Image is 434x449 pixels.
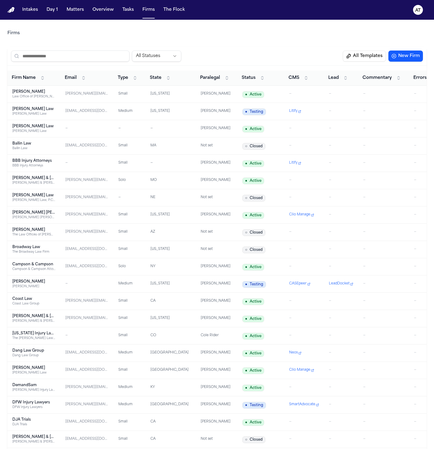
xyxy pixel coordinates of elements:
[329,212,353,218] div: —
[12,163,55,168] div: BBB Injury Attorneys
[245,92,247,97] span: ●
[242,264,264,271] span: Active
[12,210,55,215] div: [PERSON_NAME] [PERSON_NAME]
[242,316,264,322] span: Active
[201,212,231,218] div: [PERSON_NAME]
[65,195,108,200] div: [PERSON_NAME][EMAIL_ADDRESS][PERSON_NAME][DOMAIN_NAME]
[289,333,319,338] div: —
[150,264,191,269] div: NY
[150,350,191,356] div: [GEOGRAPHIC_DATA]
[12,284,55,289] div: [PERSON_NAME]
[118,419,141,425] div: Small
[44,4,60,15] a: Day 1
[245,127,247,132] span: ●
[65,230,108,235] div: [PERSON_NAME][EMAIL_ADDRESS][DOMAIN_NAME]
[197,73,232,83] button: Paralegal
[201,247,231,252] div: Not set
[12,193,55,198] div: [PERSON_NAME] Law
[150,92,191,97] div: [US_STATE]
[12,262,55,267] div: Campson & Campson
[118,264,141,269] div: Solo
[12,353,55,358] div: Dang Law Group
[329,368,353,373] div: —
[62,73,89,83] button: Email
[329,281,353,287] a: LeadDocket
[201,333,231,338] div: Cole Rider
[161,4,187,15] button: The Flock
[64,4,86,15] a: Matters
[242,126,264,133] span: Active
[118,402,141,407] div: Medium
[12,176,55,181] div: [PERSON_NAME] & [PERSON_NAME]
[65,178,108,183] div: [PERSON_NAME][EMAIL_ADDRESS][DOMAIN_NAME]
[65,385,108,390] div: [PERSON_NAME][EMAIL_ADDRESS][DOMAIN_NAME]
[245,299,247,304] span: ●
[363,230,404,235] div: —
[363,178,404,183] div: —
[245,334,247,339] span: ●
[245,247,247,252] span: ○
[118,350,141,356] div: Medium
[12,383,55,388] div: DemandSam
[118,92,141,97] div: Small
[150,126,191,131] div: —
[118,195,141,200] div: —
[201,109,231,114] div: [PERSON_NAME]
[65,109,108,114] div: [EMAIL_ADDRESS][DOMAIN_NAME]
[245,403,247,408] span: ●
[363,402,404,407] div: —
[329,350,353,356] div: —
[359,73,404,83] button: Commentary
[65,143,108,149] div: [EMAIL_ADDRESS][DOMAIN_NAME]
[363,419,404,425] div: —
[12,227,55,232] div: [PERSON_NAME]
[12,405,55,410] div: DFW Injury Lawyers
[245,437,247,442] span: ○
[239,73,268,83] button: Status
[245,109,247,114] span: ●
[201,316,231,321] div: [PERSON_NAME]
[245,213,247,218] span: ●
[150,195,191,200] div: NE
[242,247,265,253] span: Closed
[242,212,264,219] span: Active
[328,75,339,81] span: Lead
[150,299,191,304] div: CA
[118,161,141,166] div: Small
[118,178,141,183] div: Solo
[200,75,220,81] span: Paralegal
[118,333,141,338] div: Small
[242,143,265,150] span: Closed
[9,73,48,83] button: Firm Name
[329,230,353,235] div: —
[201,281,231,287] div: [PERSON_NAME]
[289,247,319,252] div: —
[118,212,141,218] div: Small
[201,350,231,356] div: [PERSON_NAME]
[201,230,231,235] div: Not set
[201,299,231,304] div: [PERSON_NAME]
[118,316,141,321] div: Small
[289,316,319,321] div: —
[12,370,55,375] div: [PERSON_NAME] Law
[90,4,116,15] button: Overview
[289,126,319,131] div: —
[120,4,136,15] a: Tasks
[245,178,247,183] span: ●
[118,368,141,373] div: Small
[20,4,40,15] a: Intakes
[289,368,310,373] span: Clio Manage
[245,282,247,287] span: ●
[65,281,108,287] div: —
[12,129,55,133] div: [PERSON_NAME] Law
[150,333,191,338] div: CO
[201,92,231,97] div: [PERSON_NAME]
[12,146,55,151] div: Ballin Law
[150,419,191,425] div: CA
[388,51,423,62] button: New Firm
[118,281,141,287] div: Medium
[289,178,319,183] div: —
[7,7,15,13] a: Home
[289,161,319,166] a: Litify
